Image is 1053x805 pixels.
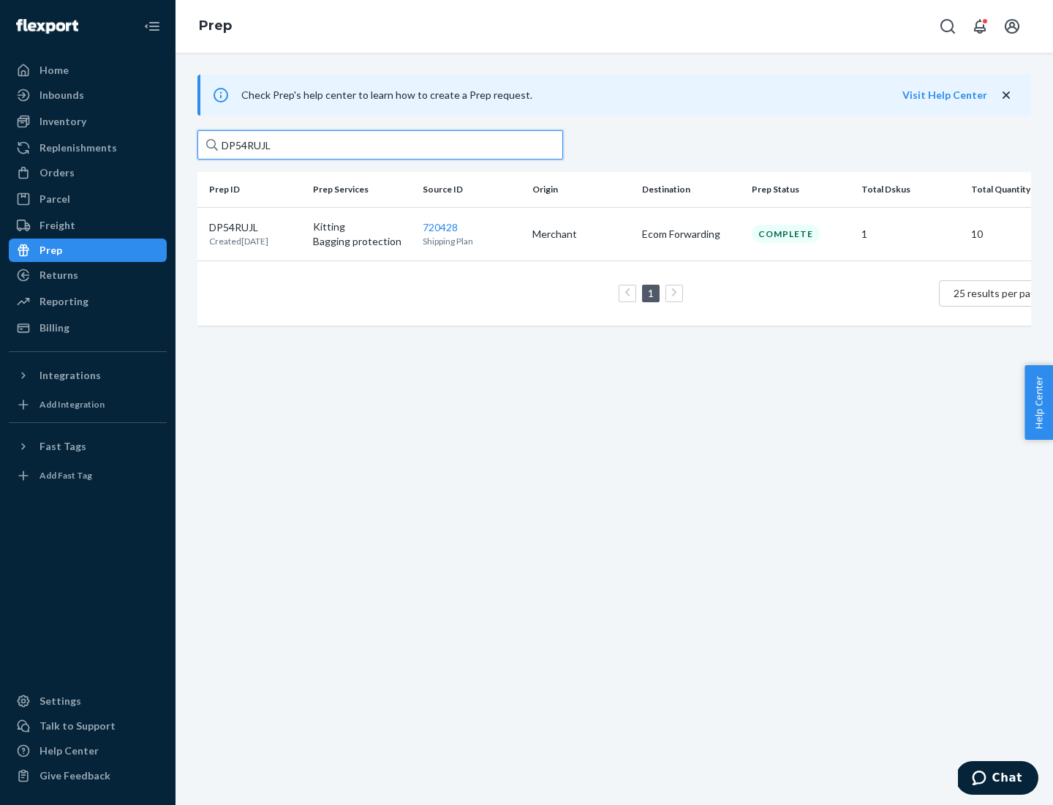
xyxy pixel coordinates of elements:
img: Flexport logo [16,19,78,34]
button: Visit Help Center [902,88,987,102]
iframe: Opens a widget where you can chat to one of our agents [958,761,1038,798]
div: Home [39,63,69,78]
button: Fast Tags [9,435,167,458]
p: Shipping Plan [423,235,521,247]
span: Check Prep's help center to learn how to create a Prep request. [241,89,532,101]
button: Close Navigation [137,12,167,41]
th: Prep Services [307,172,417,207]
span: 25 results per page [954,287,1042,299]
div: Inbounds [39,88,84,102]
div: Replenishments [39,141,117,155]
a: Home [9,59,167,82]
a: Freight [9,214,167,237]
a: Billing [9,316,167,340]
p: Merchant [532,227,630,241]
a: Returns [9,263,167,287]
div: Prep [39,243,62,258]
div: Integrations [39,368,101,383]
a: Inventory [9,110,167,133]
div: Orders [39,165,75,180]
p: 1 [861,227,959,241]
button: close [999,88,1014,103]
p: Bagging protection [313,234,411,249]
div: Help Center [39,744,99,758]
a: Inbounds [9,83,167,107]
a: Parcel [9,187,167,211]
th: Destination [636,172,746,207]
button: Open account menu [997,12,1027,41]
th: Origin [526,172,636,207]
a: Prep [199,18,232,34]
button: Talk to Support [9,714,167,738]
div: Reporting [39,294,88,309]
div: Fast Tags [39,439,86,454]
th: Source ID [417,172,526,207]
div: Add Integration [39,398,105,411]
div: Inventory [39,114,86,129]
ol: breadcrumbs [187,5,244,48]
div: Give Feedback [39,768,110,783]
button: Give Feedback [9,764,167,787]
th: Prep ID [197,172,307,207]
input: Search prep jobs [197,130,563,160]
a: Add Integration [9,393,167,416]
p: Ecom Forwarding [642,227,740,241]
a: Settings [9,689,167,713]
div: Add Fast Tag [39,469,92,482]
th: Total Dskus [856,172,965,207]
button: Help Center [1024,365,1053,440]
div: Talk to Support [39,719,116,733]
a: 720428 [423,221,458,233]
a: Reporting [9,290,167,313]
div: Settings [39,694,81,708]
p: Created [DATE] [209,235,268,247]
a: Replenishments [9,136,167,160]
th: Prep Status [746,172,856,207]
button: Open Search Box [933,12,962,41]
p: Kitting [313,220,411,234]
div: Returns [39,268,78,282]
a: Help Center [9,739,167,763]
a: Add Fast Tag [9,464,167,487]
div: Complete [752,225,820,243]
p: DP54RUJL [209,220,268,235]
a: Page 1 is your current page [645,287,657,299]
div: Billing [39,321,69,335]
button: Integrations [9,364,167,387]
div: Parcel [39,192,70,206]
button: Open notifications [965,12,994,41]
div: Freight [39,218,75,233]
a: Prep [9,239,167,262]
a: Orders [9,161,167,184]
